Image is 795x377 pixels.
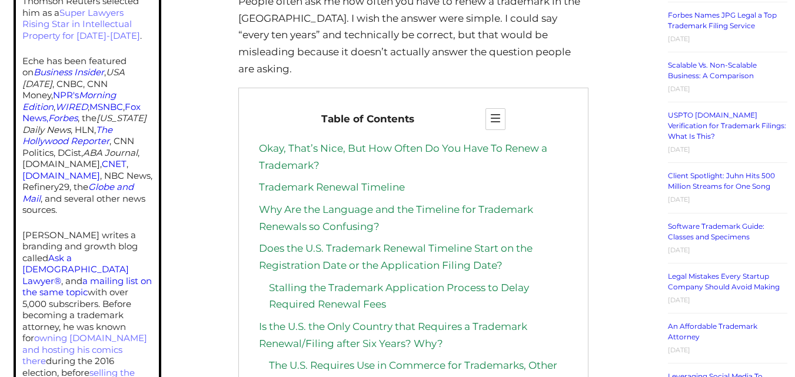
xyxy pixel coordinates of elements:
[22,66,125,89] em: USA [DATE]
[89,101,123,112] a: MSNBC
[668,195,690,203] time: [DATE]
[259,321,527,349] a: Is the U.S. the Only Country that Requires a Trademark Renewal/Filing after Six Years? Why?
[668,296,690,304] time: [DATE]
[668,346,690,354] time: [DATE]
[22,55,153,216] p: Eche has been featured on , , CNBC, CNN Money, , , , , the , HLN, , CNN Politics, DCist, , [DOMAI...
[269,282,529,311] a: Stalling the Trademark Application Process to Delay Required Renewal Fees
[83,147,138,158] em: ABA Journal
[259,181,405,193] a: Trademark Renewal Timeline
[668,171,775,191] a: Client Spotlight: Juhn Hits 500 Million Streams for One Song
[668,145,690,154] time: [DATE]
[668,85,690,93] time: [DATE]
[22,7,140,41] a: Super Lawyers Rising Star in Intellectual Property for [DATE]-[DATE]
[259,142,547,171] a: Okay, That’s Nice, But How Often Do You Have To Renew a Trademark?
[668,322,757,341] a: An Affordable Trademark Attorney
[668,61,757,80] a: Scalable Vs. Non-Scalable Business: A Comparison
[22,89,116,112] a: NPR'sMorning Edition
[22,89,116,112] em: Morning Edition
[668,272,780,291] a: Legal Mistakes Every Startup Company Should Avoid Making
[22,124,112,147] a: The Hollywood Reporter
[668,222,764,241] a: Software Trademark Guide: Classes and Specimens
[668,11,777,30] a: Forbes Names JPG Legal a Top Trademark Filing Service
[48,112,78,124] a: Forbes
[22,181,134,204] a: Globe and Mail
[259,242,533,271] a: Does the U.S. Trademark Renewal Timeline Start on the Registration Date or the Application Filing...
[259,203,533,232] a: Why Are the Language and the Timeline for Trademark Renewals so Confusing?
[22,112,147,135] em: [US_STATE] Daily News
[22,170,100,181] a: [DOMAIN_NAME]
[668,246,690,254] time: [DATE]
[668,111,786,141] a: USPTO [DOMAIN_NAME] Verification for Trademark Filings: What Is This?
[55,101,88,112] a: WIRED
[321,111,414,128] span: Table of Contents
[668,35,690,43] time: [DATE]
[34,66,104,78] a: Business Insider
[22,275,152,298] a: a mailing list on the same topic
[22,332,147,366] a: owning [DOMAIN_NAME] and hosting his comics there
[22,252,129,286] a: Ask a [DEMOGRAPHIC_DATA] Lawyer®
[22,101,141,124] a: Fox News,
[102,158,127,169] a: CNET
